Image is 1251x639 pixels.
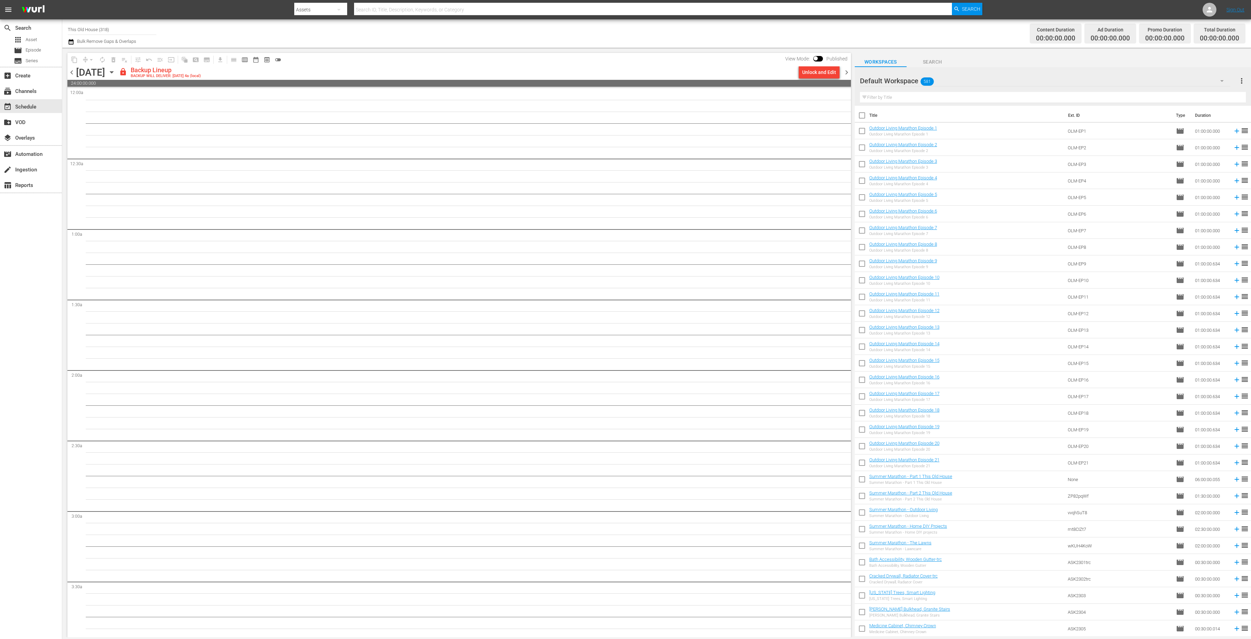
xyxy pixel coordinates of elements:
[1233,310,1241,317] svg: Add to Schedule
[1233,260,1241,267] svg: Add to Schedule
[155,54,166,65] span: Fill episodes with ad slates
[1233,476,1241,483] svg: Add to Schedule
[1192,305,1230,322] td: 01:00:00.634
[1065,156,1173,172] td: OLM-EP3
[1233,625,1241,632] svg: Add to Schedule
[869,630,936,634] div: Medicine Cabinet, Chimney Crown
[14,46,22,55] span: Episode
[1241,193,1249,201] span: reorder
[782,56,813,62] span: View Mode:
[1192,521,1230,537] td: 02:30:00.000
[1192,471,1230,488] td: 06:00:00.055
[263,56,270,63] span: preview_outlined
[1233,509,1241,516] svg: Add to Schedule
[1065,289,1173,305] td: OLM-EP11
[1233,575,1241,583] svg: Add to Schedule
[1176,143,1184,152] span: Episode
[17,2,50,18] img: ans4CAIJ8jUAAAAAAAAAAAAAAAAAAAAAAAAgQb4GAAAAAAAAAAAAAAAAAAAAAAAAJMjXAAAAAAAAAAAAAAAAAAAAAAAAgAT5G...
[131,74,201,78] div: BACKUP WILL DELIVER: [DATE] 4a (local)
[1241,326,1249,334] span: reorder
[1192,189,1230,206] td: 01:00:00.000
[823,56,851,62] span: Published
[907,58,958,66] span: Search
[1192,222,1230,239] td: 01:00:00.000
[1241,425,1249,433] span: reorder
[1233,525,1241,533] svg: Add to Schedule
[1065,305,1173,322] td: OLM-EP12
[869,497,952,501] div: Summer Marathon - Part 2 This Old House
[1065,438,1173,454] td: OLM-EP20
[250,54,261,65] span: Month Calendar View
[869,431,939,435] div: Outdoor Living Marathon Episode 19
[869,106,1064,125] th: Title
[1241,342,1249,350] span: reorder
[869,291,939,297] a: Outdoor Living Marathon Episode 11
[1065,272,1173,289] td: OLM-EP10
[1065,338,1173,355] td: OLM-EP14
[226,53,239,66] span: Day Calendar View
[1233,426,1241,433] svg: Add to Schedule
[1176,177,1184,185] span: Episode
[1192,571,1230,587] td: 00:30:00.000
[869,464,939,468] div: Outdoor Living Marathon Episode 21
[869,540,932,545] a: Summer Marathon - The Lawns
[1241,292,1249,301] span: reorder
[1176,276,1184,284] span: Episode
[869,314,939,319] div: Outdoor Living Marathon Episode 12
[1192,206,1230,222] td: 01:00:00.000
[1241,176,1249,185] span: reorder
[869,391,939,396] a: Outdoor Living Marathon Episode 17
[1065,123,1173,139] td: OLM-EP1
[869,242,937,247] a: Outdoor Living Marathon Episode 8
[1233,608,1241,616] svg: Add to Schedule
[130,53,143,66] span: Customize Events
[1233,293,1241,301] svg: Add to Schedule
[1176,542,1184,550] span: Episode
[1192,123,1230,139] td: 01:00:00.000
[1176,210,1184,218] span: Episode
[1200,25,1239,35] div: Total Duration
[869,175,937,180] a: Outdoor Living Marathon Episode 4
[1233,376,1241,384] svg: Add to Schedule
[869,590,935,595] a: [US_STATE] Trees, Smart Lighting
[1091,35,1130,43] span: 00:00:00.000
[869,374,939,379] a: Outdoor Living Marathon Episode 16
[1241,608,1249,616] span: reorder
[1241,574,1249,583] span: reorder
[869,142,937,147] a: Outdoor Living Marathon Episode 2
[1176,326,1184,334] span: Episode
[869,613,950,618] div: [PERSON_NAME] Bulkhead, Granite Stairs
[190,54,201,65] span: Create Search Block
[1192,554,1230,571] td: 00:30:00.000
[1192,355,1230,372] td: 01:00:00.634
[1065,405,1173,421] td: OLM-EP18
[1172,106,1191,125] th: Type
[952,3,982,15] button: Search
[1241,458,1249,467] span: reorder
[1192,388,1230,405] td: 01:00:00.634
[1192,372,1230,388] td: 01:00:00.634
[1233,558,1241,566] svg: Add to Schedule
[3,87,12,95] span: Channels
[1192,172,1230,189] td: 01:00:00.000
[1176,160,1184,168] span: Episode
[869,530,947,535] div: Summer Marathon - Home DIY projects
[1233,227,1241,234] svg: Add to Schedule
[869,358,939,363] a: Outdoor Living Marathon Episode 15
[1176,425,1184,434] span: Episode
[842,68,851,77] span: chevron_right
[869,424,939,429] a: Outdoor Living Marathon Episode 19
[869,596,935,601] div: [US_STATE] Trees, Smart Lighting
[26,57,38,64] span: Series
[1176,409,1184,417] span: Episode
[869,225,937,230] a: Outdoor Living Marathon Episode 7
[1192,454,1230,471] td: 01:00:00.634
[3,181,12,189] span: Reports
[1233,459,1241,467] svg: Add to Schedule
[1065,587,1173,604] td: ASK2303
[1176,309,1184,318] span: Episode
[869,557,942,562] a: Bath Accessibility, Wooden Gutter-trc
[1192,139,1230,156] td: 01:00:00.000
[1233,144,1241,151] svg: Add to Schedule
[201,54,212,65] span: Create Series Block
